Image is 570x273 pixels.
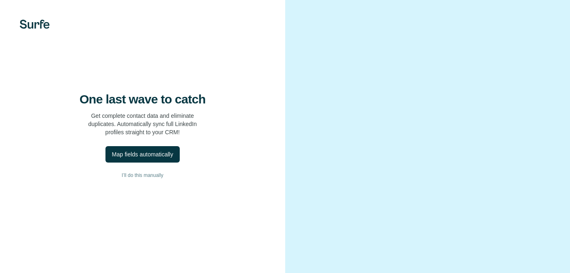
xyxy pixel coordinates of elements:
h4: One last wave to catch [80,92,206,107]
button: Map fields automatically [105,146,180,163]
p: Get complete contact data and eliminate duplicates. Automatically sync full LinkedIn profiles str... [88,112,197,136]
div: Map fields automatically [112,150,173,158]
button: I’ll do this manually [16,169,269,181]
span: I’ll do this manually [122,172,163,179]
img: Surfe's logo [20,20,50,29]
